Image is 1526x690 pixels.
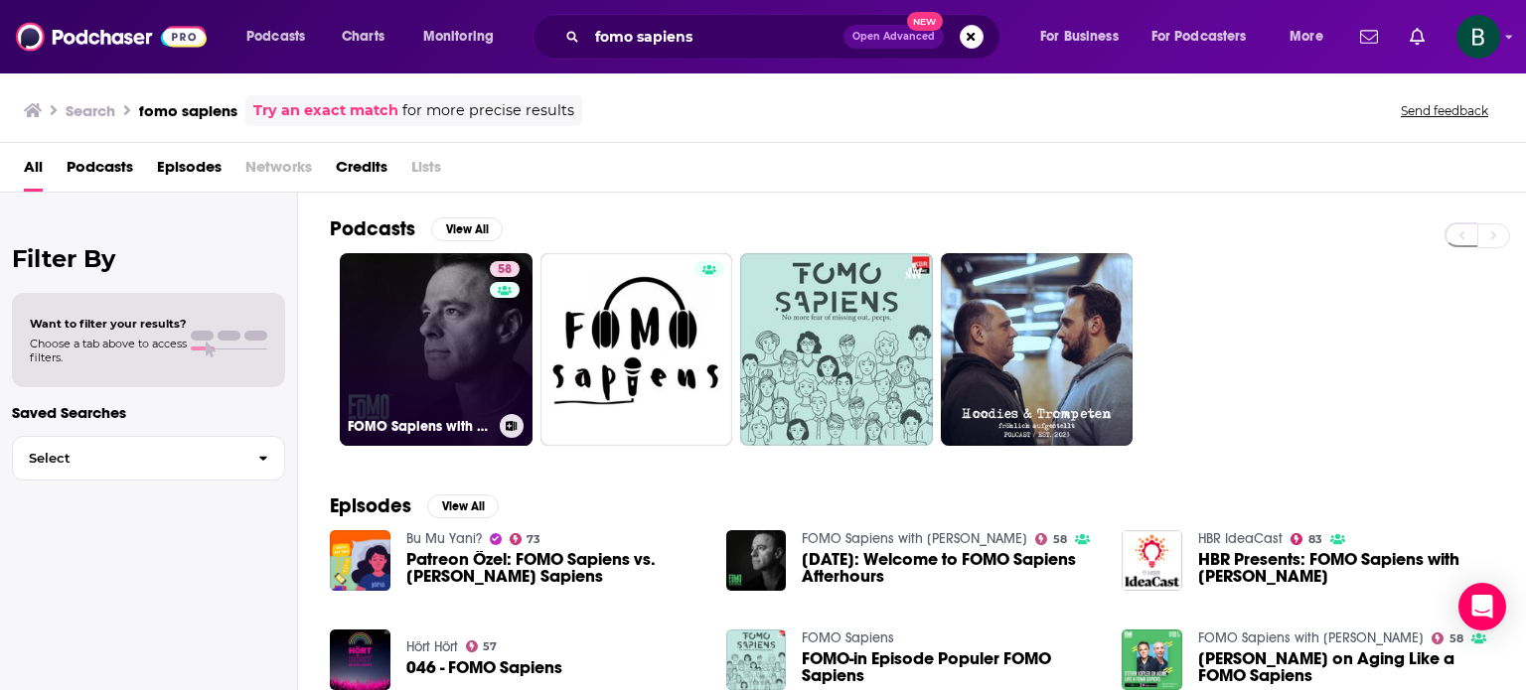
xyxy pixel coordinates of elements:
span: Charts [342,23,384,51]
span: Want to filter your results? [30,317,187,331]
a: Jan 4: Welcome to FOMO Sapiens Afterhours [802,551,1098,585]
button: Open AdvancedNew [843,25,944,49]
span: Lists [411,151,441,192]
img: FOMO-in Episode Populer FOMO Sapiens [726,629,787,690]
span: 58 [498,260,512,280]
button: open menu [1276,21,1348,53]
a: 58FOMO Sapiens with [PERSON_NAME] [340,253,533,446]
span: Select [13,452,242,465]
h3: FOMO Sapiens with [PERSON_NAME] [348,418,492,435]
span: 58 [1450,634,1463,643]
h2: Podcasts [330,216,415,241]
span: for more precise results [402,99,574,122]
a: Try an exact match [253,99,398,122]
a: 58 [1035,533,1067,545]
img: Patreon Özel: FOMO Sapiens vs. JOMO Sapiens [330,530,390,591]
button: View All [427,494,499,518]
a: Charts [329,21,396,53]
span: [PERSON_NAME] on Aging Like a FOMO Sapiens [1198,650,1494,684]
a: All [24,151,43,192]
button: open menu [1026,21,1144,53]
span: Monitoring [423,23,494,51]
a: Episodes [157,151,222,192]
span: 58 [1053,535,1067,544]
span: Choose a tab above to access filters. [30,337,187,364]
a: Steven Kotler on Aging Like a FOMO Sapiens [1198,650,1494,684]
span: Patreon Özel: FOMO Sapiens vs. [PERSON_NAME] Sapiens [406,551,702,585]
a: 73 [510,533,541,545]
a: Credits [336,151,387,192]
input: Search podcasts, credits, & more... [587,21,843,53]
img: Steven Kotler on Aging Like a FOMO Sapiens [1122,629,1182,690]
a: 58 [490,261,520,277]
a: FOMO Sapiens with Patrick J. McGinnis [802,530,1027,547]
a: FOMO-in Episode Populer FOMO Sapiens [802,650,1098,684]
img: Jan 4: Welcome to FOMO Sapiens Afterhours [726,530,787,591]
span: More [1290,23,1323,51]
div: Search podcasts, credits, & more... [551,14,1019,60]
img: HBR Presents: FOMO Sapiens with Patrick J. McGinnis [1122,530,1182,591]
a: HBR Presents: FOMO Sapiens with Patrick J. McGinnis [1198,551,1494,585]
a: Podcasts [67,151,133,192]
span: For Podcasters [1151,23,1247,51]
button: open menu [409,21,520,53]
button: open menu [1139,21,1276,53]
span: Open Advanced [852,32,935,42]
span: For Business [1040,23,1119,51]
a: Show notifications dropdown [1352,20,1386,54]
p: Saved Searches [12,403,285,422]
a: FOMO Sapiens [802,629,894,646]
span: 57 [483,642,497,651]
span: Networks [245,151,312,192]
a: Hört Hört [406,638,458,655]
a: HBR IdeaCast [1198,530,1283,547]
span: Podcasts [246,23,305,51]
a: Bu Mu Yani? [406,530,482,547]
span: New [907,12,943,31]
h3: fomo sapiens [139,101,237,120]
a: EpisodesView All [330,493,499,518]
span: [DATE]: Welcome to FOMO Sapiens Afterhours [802,551,1098,585]
h2: Filter By [12,244,285,273]
a: Patreon Özel: FOMO Sapiens vs. JOMO Sapiens [406,551,702,585]
a: PodcastsView All [330,216,503,241]
button: View All [431,217,503,241]
button: Show profile menu [1456,15,1500,59]
a: 57 [466,640,498,652]
span: Logged in as betsy46033 [1456,15,1500,59]
h3: Search [66,101,115,120]
button: open menu [232,21,331,53]
a: FOMO Sapiens with Patrick J. McGinnis [1198,629,1424,646]
span: 73 [527,535,540,544]
div: Open Intercom Messenger [1458,583,1506,630]
h2: Episodes [330,493,411,518]
button: Send feedback [1395,102,1494,119]
a: 046 - FOMO Sapiens [406,659,562,676]
span: 83 [1308,535,1322,544]
button: Select [12,436,285,481]
img: 046 - FOMO Sapiens [330,629,390,690]
a: Show notifications dropdown [1402,20,1433,54]
span: HBR Presents: FOMO Sapiens with [PERSON_NAME] [1198,551,1494,585]
a: 83 [1291,533,1322,545]
img: Podchaser - Follow, Share and Rate Podcasts [16,18,207,56]
img: User Profile [1456,15,1500,59]
a: 58 [1432,632,1463,644]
